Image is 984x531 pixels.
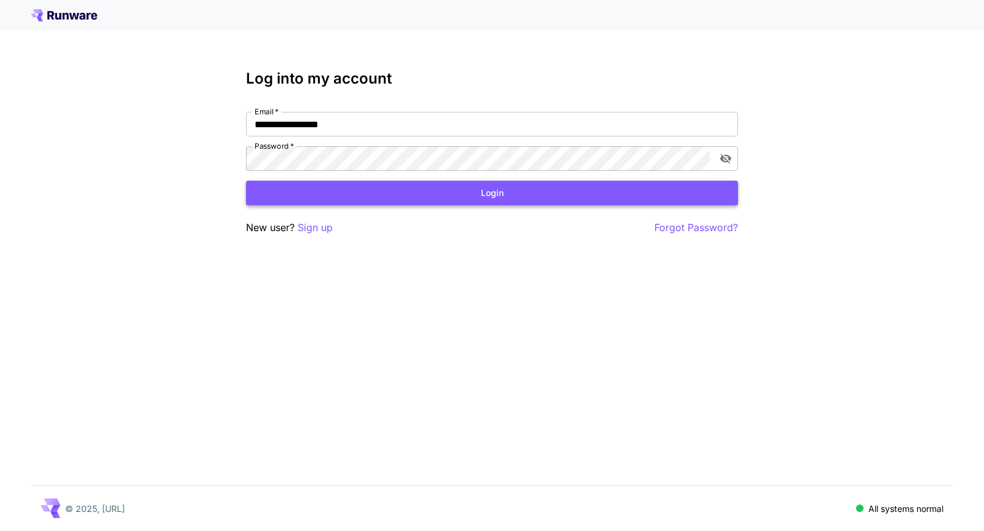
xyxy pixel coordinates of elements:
label: Email [255,106,279,117]
p: All systems normal [868,502,943,515]
button: Sign up [298,220,333,235]
p: New user? [246,220,333,235]
button: Login [246,181,738,206]
button: Forgot Password? [654,220,738,235]
button: toggle password visibility [715,147,737,170]
label: Password [255,141,294,151]
h3: Log into my account [246,70,738,87]
p: © 2025, [URL] [65,502,125,515]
